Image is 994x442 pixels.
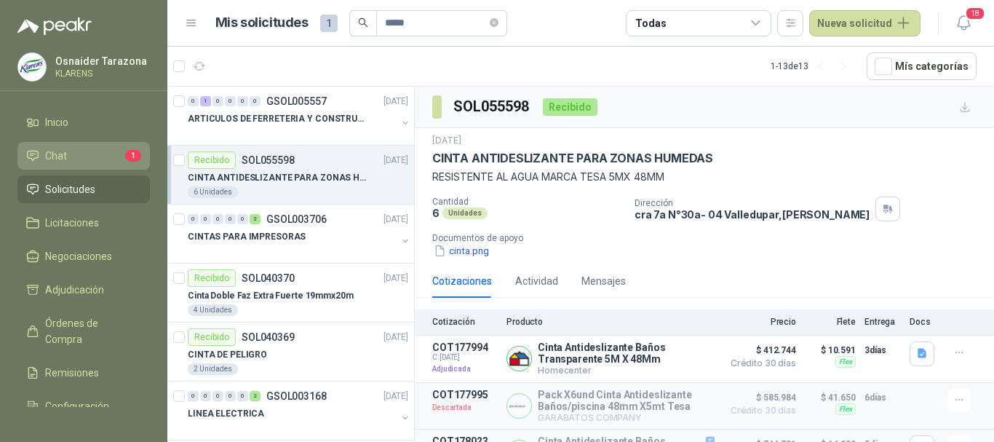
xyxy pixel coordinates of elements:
[490,16,498,30] span: close-circle
[188,328,236,346] div: Recibido
[864,317,901,327] p: Entrega
[17,359,150,387] a: Remisiones
[188,171,369,185] p: CINTA ANTIDESLIZANTE PARA ZONAS HUMEDAS
[805,317,856,327] p: Flete
[432,169,977,185] p: RESISTENTE AL AGUA MARCA TESA 5MX 48MM
[167,323,414,382] a: RecibidoSOL040369[DATE] CINTA DE PELIGRO2 Unidades
[17,17,92,35] img: Logo peakr
[225,214,236,224] div: 0
[45,181,95,197] span: Solicitudes
[266,96,327,106] p: GSOL005557
[18,53,46,81] img: Company Logo
[910,317,939,327] p: Docs
[543,98,597,116] div: Recibido
[212,214,223,224] div: 0
[805,342,856,359] p: $ 10.591
[17,392,150,420] a: Configuración
[237,96,248,106] div: 0
[432,273,492,289] div: Cotizaciones
[723,389,796,406] span: $ 585.984
[635,208,870,221] p: cra 7a N°30a- 04 Valledupar , [PERSON_NAME]
[17,242,150,270] a: Negociaciones
[45,215,99,231] span: Licitaciones
[200,391,211,401] div: 0
[237,214,248,224] div: 0
[805,389,856,406] p: $ 41.650
[723,317,796,327] p: Precio
[188,387,411,434] a: 0 0 0 0 0 2 GSOL003168[DATE] LINEA ELECTRICA
[188,269,236,287] div: Recibido
[383,331,408,344] p: [DATE]
[490,18,498,27] span: close-circle
[358,17,368,28] span: search
[188,214,199,224] div: 0
[432,207,440,219] p: 6
[383,213,408,226] p: [DATE]
[383,154,408,167] p: [DATE]
[188,304,238,316] div: 4 Unidades
[17,142,150,170] a: Chat1
[432,134,461,148] p: [DATE]
[188,289,354,303] p: Cinta Doble Faz Extra Fuerte 19mmx20m
[188,112,369,126] p: ARTICULOS DE FERRETERIA Y CONSTRUCCION EN GENERAL
[188,92,411,139] a: 0 1 0 0 0 0 GSOL005557[DATE] ARTICULOS DE FERRETERIA Y CONSTRUCCION EN GENERAL
[55,69,147,78] p: KLARENS
[45,282,104,298] span: Adjudicación
[45,148,67,164] span: Chat
[864,389,901,406] p: 6 días
[215,12,309,33] h1: Mis solicitudes
[55,56,147,66] p: Osnaider Tarazona
[432,317,498,327] p: Cotización
[250,96,261,106] div: 0
[723,359,796,368] span: Crédito 30 días
[266,214,327,224] p: GSOL003706
[242,332,295,342] p: SOL040369
[383,390,408,403] p: [DATE]
[432,353,498,362] span: C: [DATE]
[200,96,211,106] div: 1
[432,233,988,243] p: Documentos de apoyo
[581,273,626,289] div: Mensajes
[45,114,68,130] span: Inicio
[723,406,796,415] span: Crédito 30 días
[225,391,236,401] div: 0
[771,55,855,78] div: 1 - 13 de 13
[635,15,666,31] div: Todas
[200,214,211,224] div: 0
[965,7,985,20] span: 18
[167,264,414,323] a: RecibidoSOL040370[DATE] Cinta Doble Faz Extra Fuerte 19mmx20m4 Unidades
[188,96,199,106] div: 0
[515,273,558,289] div: Actividad
[835,403,856,415] div: Flex
[188,391,199,401] div: 0
[506,317,715,327] p: Producto
[538,365,715,376] p: Homecenter
[188,348,267,362] p: CINTA DE PELIGRO
[188,151,236,169] div: Recibido
[835,356,856,368] div: Flex
[432,151,713,166] p: CINTA ANTIDESLIZANTE PARA ZONAS HUMEDAS
[507,347,531,371] img: Company Logo
[17,108,150,136] a: Inicio
[242,273,295,283] p: SOL040370
[453,95,531,118] h3: SOL055598
[167,146,414,205] a: RecibidoSOL055598[DATE] CINTA ANTIDESLIZANTE PARA ZONAS HUMEDAS6 Unidades
[809,10,921,36] button: Nueva solicitud
[950,10,977,36] button: 18
[266,391,327,401] p: GSOL003168
[242,155,295,165] p: SOL055598
[188,407,264,421] p: LINEA ELECTRICA
[17,209,150,237] a: Licitaciones
[538,389,715,412] p: Pack X6und Cinta Antideslizante Baños/piscina 48mm X5mt Tesa
[383,95,408,108] p: [DATE]
[432,342,498,353] p: COT177994
[432,362,498,376] p: Adjudicada
[507,394,531,418] img: Company Logo
[188,210,411,257] a: 0 0 0 0 0 2 GSOL003706[DATE] CINTAS PARA IMPRESORAS
[17,309,150,353] a: Órdenes de Compra
[17,276,150,304] a: Adjudicación
[320,15,338,32] span: 1
[432,243,490,259] button: cinta.png
[17,175,150,203] a: Solicitudes
[188,363,238,375] div: 2 Unidades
